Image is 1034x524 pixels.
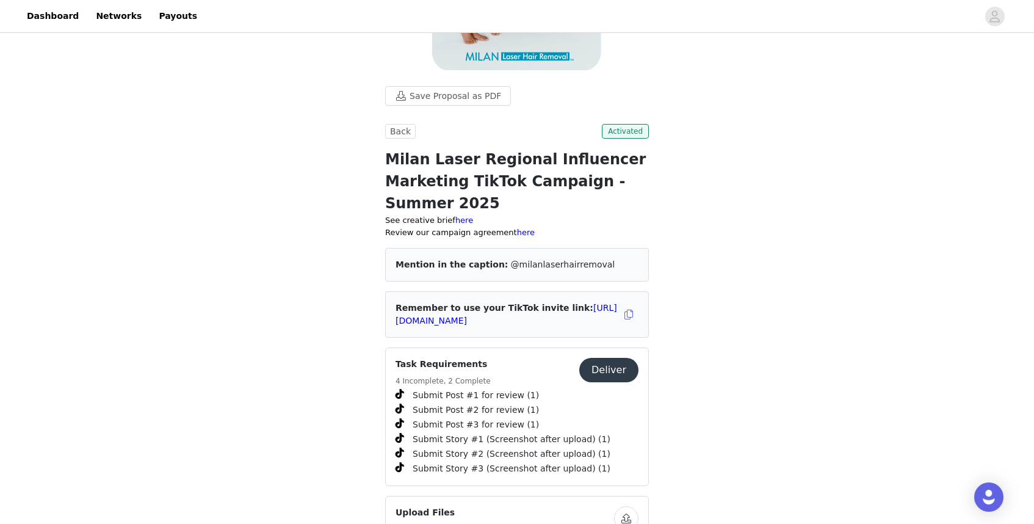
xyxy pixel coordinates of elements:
[396,260,508,269] span: Mention in the caption:
[89,2,149,30] a: Networks
[396,303,617,326] span: Remember to use your TikTok invite link:
[396,358,491,371] h4: Task Requirements
[396,506,614,519] h4: Upload Files
[413,389,539,402] span: Submit Post #1 for review (1)
[413,404,539,417] span: Submit Post #2 for review (1)
[151,2,204,30] a: Payouts
[385,348,649,486] div: Task Requirements
[517,228,535,237] a: here
[413,448,610,460] span: Submit Story #2 (Screenshot after upload) (1)
[974,482,1003,512] div: Open Intercom Messenger
[385,148,649,214] h1: Milan Laser Regional Influencer Marketing TikTok Campaign - Summer 2025
[385,86,511,106] button: Save Proposal as PDF
[396,376,491,387] h5: 4 Incomplete, 2 Complete
[511,260,615,269] span: @milanlaserhairremoval
[413,433,610,446] span: Submit Story #1 (Screenshot after upload) (1)
[385,227,649,239] p: Review our campaign agreement
[20,2,86,30] a: Dashboard
[413,418,539,431] span: Submit Post #3 for review (1)
[602,124,649,139] span: Activated
[455,216,473,225] a: here
[413,462,610,475] span: Submit Story #3 (Screenshot after upload) (1)
[989,7,1000,26] div: avatar
[385,124,416,139] button: Back
[385,214,649,227] p: See creative brief
[579,358,638,382] button: Deliver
